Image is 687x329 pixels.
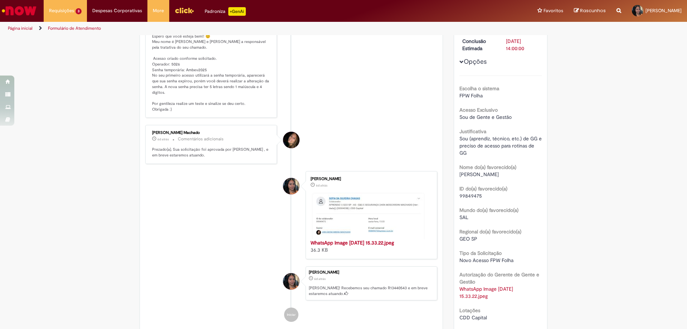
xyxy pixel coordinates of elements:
[580,7,606,14] span: Rascunhos
[316,183,327,188] span: 6d atrás
[459,135,543,156] span: Sou (aprendiz, técnico, etc.) de GG e preciso de acesso para rotinas de GG
[309,285,433,296] p: [PERSON_NAME]! Recebemos seu chamado R13440543 e em breve estaremos atuando.
[459,236,477,242] span: GEO SP
[506,38,539,52] div: [DATE] 14:00:00
[157,137,169,141] span: 6d atrás
[5,22,453,35] ul: Trilhas de página
[459,307,480,314] b: Lotações
[459,250,502,256] b: Tipo da Solicitação
[459,85,499,92] b: Escolha o sistema
[228,7,246,16] p: +GenAi
[459,128,486,135] b: Justificativa
[48,25,101,31] a: Formulário de Atendimento
[459,271,539,285] b: Autorização do Gerente de Gente e Gestão
[1,4,38,18] img: ServiceNow
[459,257,513,263] span: Novo Acesso FPW Folha
[544,7,563,14] span: Favoritos
[49,7,74,14] span: Requisições
[157,137,169,141] time: 22/08/2025 19:12:53
[283,273,299,290] div: Sofia Da Silveira Chagas
[145,266,437,301] li: Sofia Da Silveira Chagas
[178,136,224,142] small: Comentários adicionais
[459,228,521,235] b: Regional do(a) favorecido(a)
[316,183,327,188] time: 22/08/2025 15:42:06
[314,277,326,281] time: 22/08/2025 15:43:22
[152,147,271,158] p: Prezado(a), Sua solicitação foi aprovada por [PERSON_NAME] , e em breve estaremos atuando.
[574,8,606,14] a: Rascunhos
[309,270,433,275] div: [PERSON_NAME]
[152,131,271,135] div: [PERSON_NAME] Machado
[283,132,299,148] div: Iara Moscardini Machado
[459,286,515,299] a: Download de WhatsApp Image 2025-08-22 at 15.33.22.jpeg
[75,8,82,14] span: 3
[459,185,507,192] b: ID do(a) favorecido(a)
[459,214,468,221] span: SAL
[459,114,512,120] span: Sou de Gente e Gestão
[205,7,246,16] div: Padroniza
[152,28,271,112] p: Olá [PERSON_NAME] 😉 Espero que você esteja bem!! 😊 Meu nome é [PERSON_NAME] e [PERSON_NAME] a res...
[459,164,516,170] b: Nome do(a) favorecido(a)
[175,5,194,16] img: click_logo_yellow_360x200.png
[459,107,498,113] b: Acesso Exclusivo
[8,25,33,31] a: Página inicial
[459,193,482,199] span: 99849475
[311,239,430,253] div: 36.3 KB
[153,7,164,14] span: More
[459,314,487,321] span: CDD Capital
[314,277,326,281] span: 6d atrás
[459,171,499,178] span: [PERSON_NAME]
[645,8,682,14] span: [PERSON_NAME]
[92,7,142,14] span: Despesas Corporativas
[459,207,518,213] b: Mundo do(a) favorecido(a)
[459,92,483,99] span: FPW Folha
[457,38,501,52] dt: Conclusão Estimada
[311,177,430,181] div: [PERSON_NAME]
[311,240,394,246] a: WhatsApp Image [DATE] 15.33.22.jpeg
[283,178,299,194] div: Sofia Da Silveira Chagas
